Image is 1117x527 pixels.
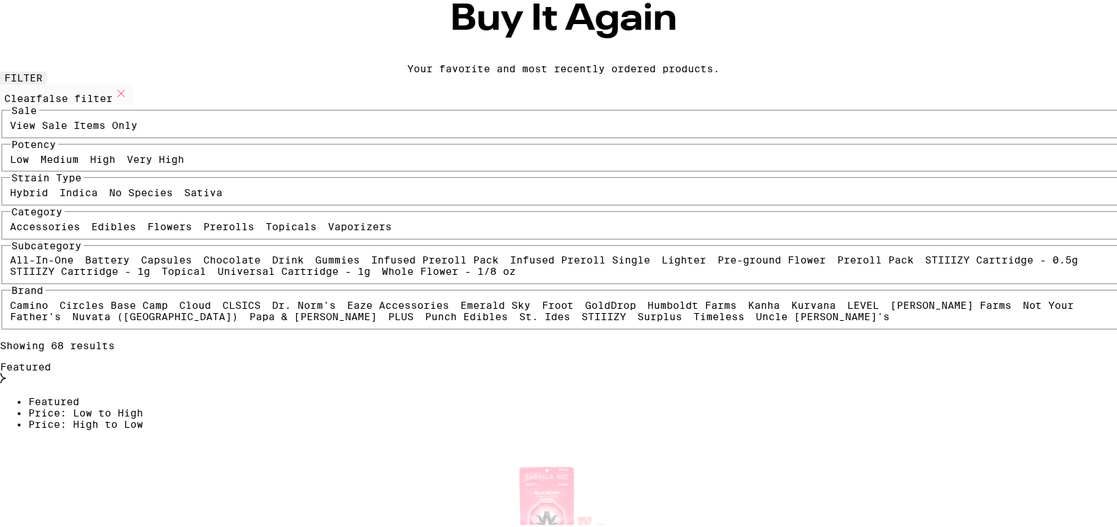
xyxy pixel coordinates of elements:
[11,136,58,147] legend: Potency
[461,297,531,308] label: Emerald Sky
[586,297,637,308] label: GoldDrop
[180,297,212,308] label: Cloud
[408,60,720,72] div: Your favorite and most recently ordered products.
[316,251,361,263] label: Gummies
[218,263,371,274] label: Universal Cartridge - 1g
[11,237,84,249] legend: Subcategory
[185,184,223,195] label: Sativa
[273,297,336,308] label: Dr. Norm's
[204,218,255,229] label: Prerolls
[11,102,39,113] legend: Sale
[41,151,79,162] label: Medium
[92,218,137,229] label: Edibles
[110,184,174,195] label: No Species
[638,308,683,319] label: Surplus
[28,416,143,427] span: Price: High to Low
[582,308,627,319] label: STIIIZY
[223,297,261,308] label: CLSICS
[127,151,185,162] label: Very High
[204,251,261,263] label: Chocolate
[662,251,707,263] label: Lighter
[273,251,305,263] label: Drink
[792,297,837,308] label: Kurvana
[648,297,737,308] label: Humboldt Farms
[382,263,516,274] label: Whole Flower - 1/8 oz
[11,297,1075,319] label: Not Your Father's
[142,251,193,263] label: Capsules
[60,297,169,308] label: Circles Base Camp
[11,297,49,308] label: Camino
[60,184,98,195] label: Indica
[11,151,30,162] label: Low
[756,308,890,319] label: Uncle [PERSON_NAME]'s
[543,297,574,308] label: Froot
[511,251,651,263] label: Infused Preroll Single
[694,308,745,319] label: Timeless
[329,218,392,229] label: Vaporizers
[11,184,49,195] label: Hybrid
[86,251,130,263] label: Battery
[848,297,880,308] label: LEVEL
[891,297,1012,308] label: [PERSON_NAME] Farms
[11,251,74,263] label: All-In-One
[11,169,84,181] legend: Strain Type
[11,263,151,274] label: STIIIZY Cartridge - 1g
[11,218,81,229] label: Accessories
[162,263,207,274] label: Topical
[28,393,79,404] span: Featured
[91,151,116,162] label: High
[11,282,45,293] legend: Brand
[148,218,193,229] label: Flowers
[348,297,450,308] label: Eaze Accessories
[11,203,64,215] legend: Category
[250,308,378,319] label: Papa & [PERSON_NAME]
[749,297,781,308] label: Kanha
[520,308,571,319] label: St. Ides
[372,251,499,263] label: Infused Preroll Pack
[926,251,1079,263] label: STIIIZY Cartridge - 0.5g
[718,251,827,263] label: Pre-ground Flower
[28,404,143,416] span: Price: Low to High
[266,218,317,229] label: Topicals
[389,308,414,319] label: PLUS
[73,308,239,319] label: Nuvata ([GEOGRAPHIC_DATA])
[11,117,138,128] label: View Sale Items Only
[838,251,914,263] label: Preroll Pack
[426,308,509,319] label: Punch Edibles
